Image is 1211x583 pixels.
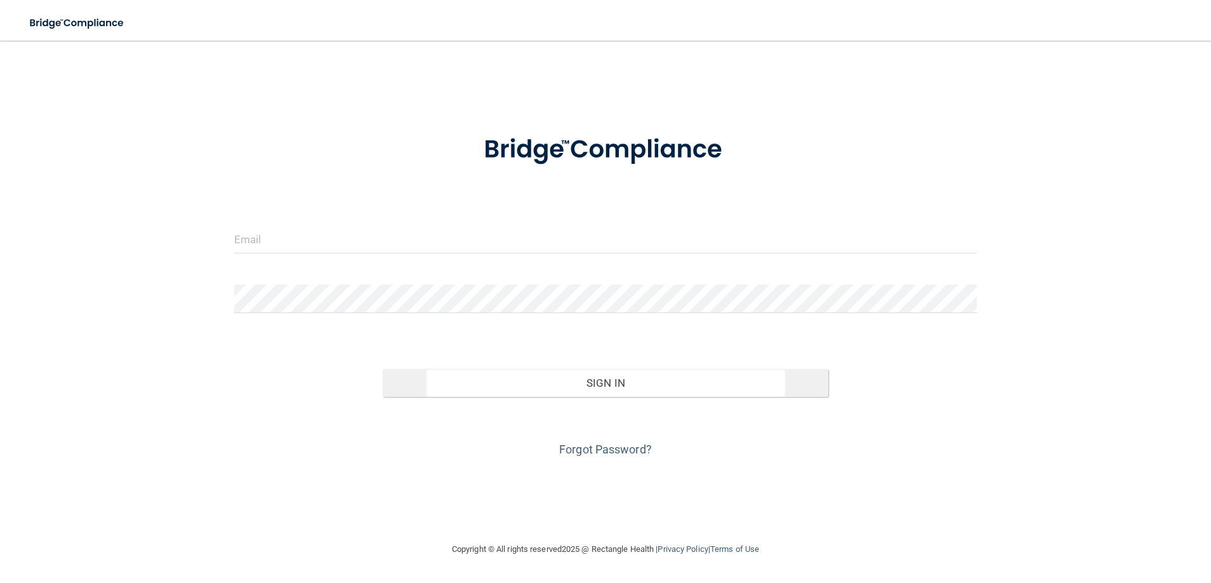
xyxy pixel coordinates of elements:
[19,10,136,36] img: bridge_compliance_login_screen.278c3ca4.svg
[234,225,977,253] input: Email
[374,529,837,570] div: Copyright © All rights reserved 2025 @ Rectangle Health | |
[658,544,708,554] a: Privacy Policy
[383,369,828,397] button: Sign In
[710,544,759,554] a: Terms of Use
[458,117,753,183] img: bridge_compliance_login_screen.278c3ca4.svg
[559,443,652,456] a: Forgot Password?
